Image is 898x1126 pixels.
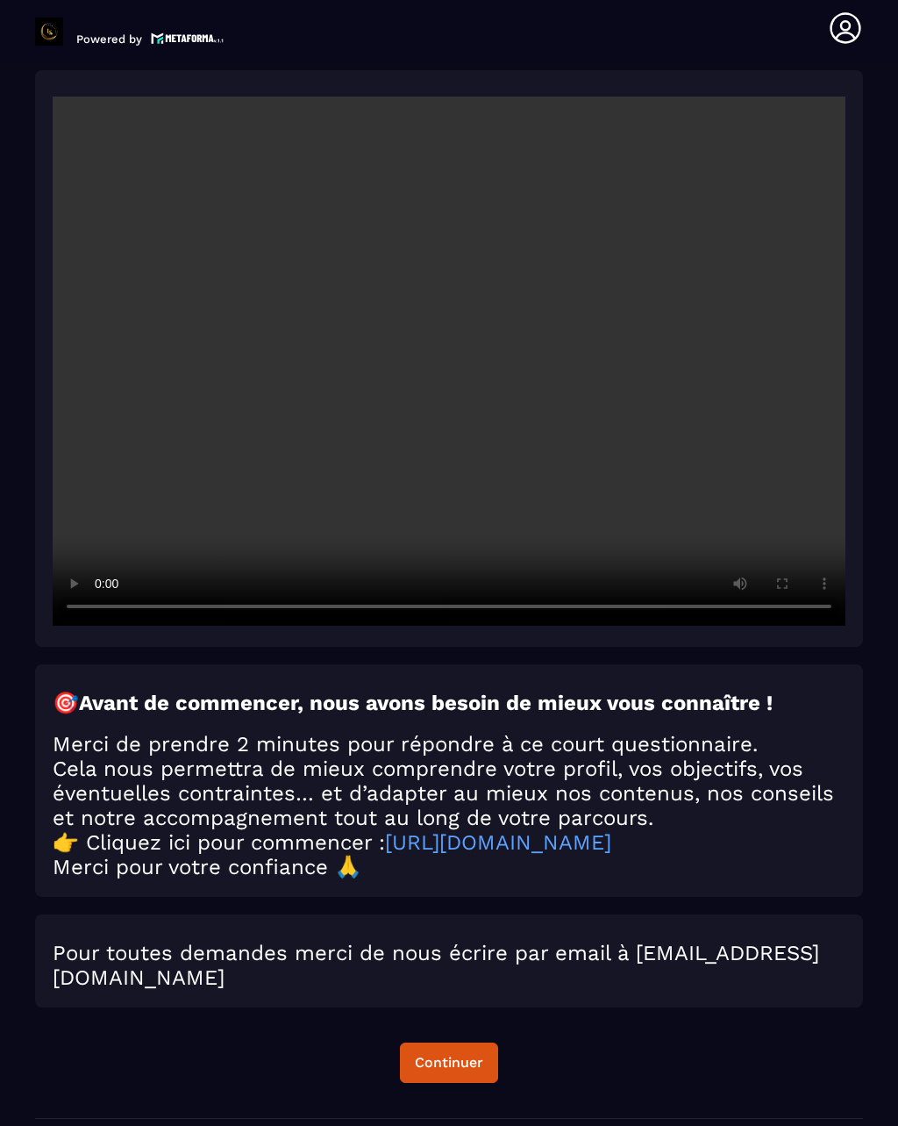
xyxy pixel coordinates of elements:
img: logo [151,31,224,46]
button: Continuer [400,1043,498,1083]
h2: Pour toutes demandes merci de nous écrire par email à [EMAIL_ADDRESS][DOMAIN_NAME] [53,941,845,990]
h2: 🎯 [53,691,845,715]
h2: Merci pour votre confiance 🙏 [53,855,845,879]
div: Continuer [415,1054,483,1072]
h2: Cela nous permettra de mieux comprendre votre profil, vos objectifs, vos éventuelles contraintes…... [53,757,845,830]
p: Powered by [76,32,142,46]
strong: Avant de commencer, nous avons besoin de mieux vous connaître ! [79,691,773,715]
a: [URL][DOMAIN_NAME] [385,830,611,855]
img: logo-branding [35,18,63,46]
h2: 👉 Cliquez ici pour commencer : [53,830,845,855]
h2: Merci de prendre 2 minutes pour répondre à ce court questionnaire. [53,732,845,757]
